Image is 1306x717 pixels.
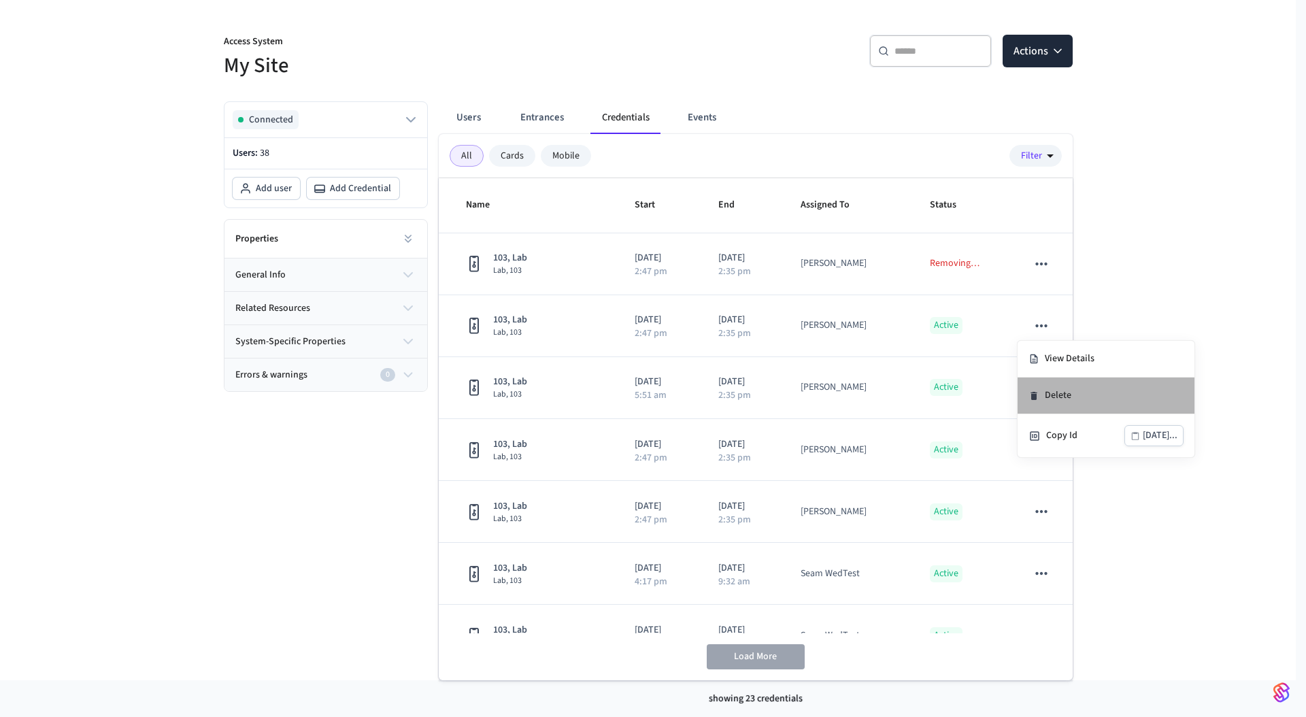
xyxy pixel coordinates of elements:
li: View Details [1018,341,1194,378]
div: Copy Id [1046,429,1124,443]
img: SeamLogoGradient.69752ec5.svg [1273,682,1290,703]
li: Delete [1018,378,1194,414]
div: [DATE]... [1143,427,1177,444]
button: [DATE]... [1124,425,1184,446]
